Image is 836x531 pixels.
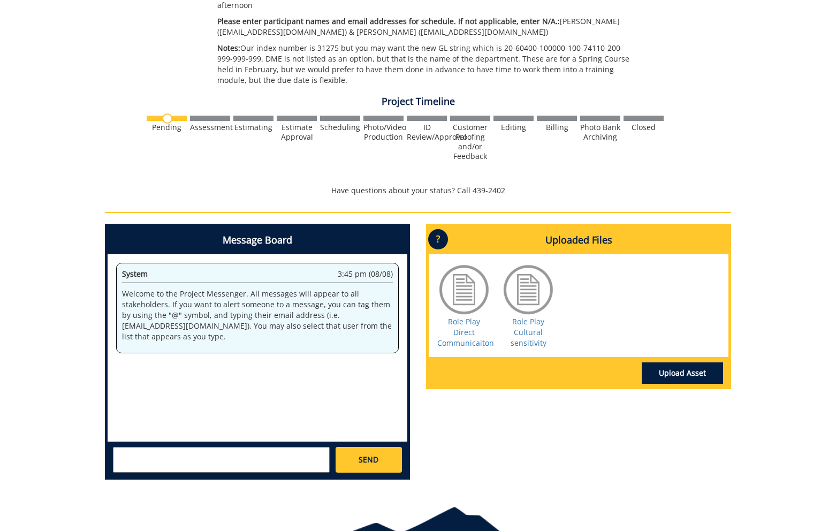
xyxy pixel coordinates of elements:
[122,289,393,342] p: Welcome to the Project Messenger. All messages will appear to all stakeholders. If you want to al...
[642,362,723,384] a: Upload Asset
[217,43,240,53] span: Notes:
[105,185,731,196] p: Have questions about your status? Call 439-2402
[624,123,664,132] div: Closed
[450,123,490,161] div: Customer Proofing and/or Feedback
[277,123,317,142] div: Estimate Approval
[437,316,494,348] a: Role Play Direct Communicaiton
[336,447,402,473] a: SEND
[233,123,273,132] div: Estimating
[108,226,407,254] h4: Message Board
[147,123,187,132] div: Pending
[217,43,636,86] p: Our index number is 31275 but you may want the new GL string which is 20-60400-100000-100-74110-2...
[217,16,560,26] span: Please enter participant names and email addresses for schedule. If not applicable, enter N/A.:
[363,123,404,142] div: Photo/Video Production
[428,229,448,249] p: ?
[338,269,393,279] span: 3:45 pm (08/08)
[320,123,360,132] div: Scheduling
[407,123,447,142] div: ID Review/Approval
[359,454,378,465] span: SEND
[217,16,636,37] p: [PERSON_NAME] ( [EMAIL_ADDRESS][DOMAIN_NAME] ) & [PERSON_NAME] ( [EMAIL_ADDRESS][DOMAIN_NAME] )
[429,226,728,254] h4: Uploaded Files
[537,123,577,132] div: Billing
[162,113,172,124] img: no
[105,96,731,107] h4: Project Timeline
[493,123,534,132] div: Editing
[122,269,148,279] span: System
[580,123,620,142] div: Photo Bank Archiving
[511,316,546,348] a: Role Play Cultural sensitivity
[190,123,230,132] div: Assessment
[113,447,330,473] textarea: messageToSend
